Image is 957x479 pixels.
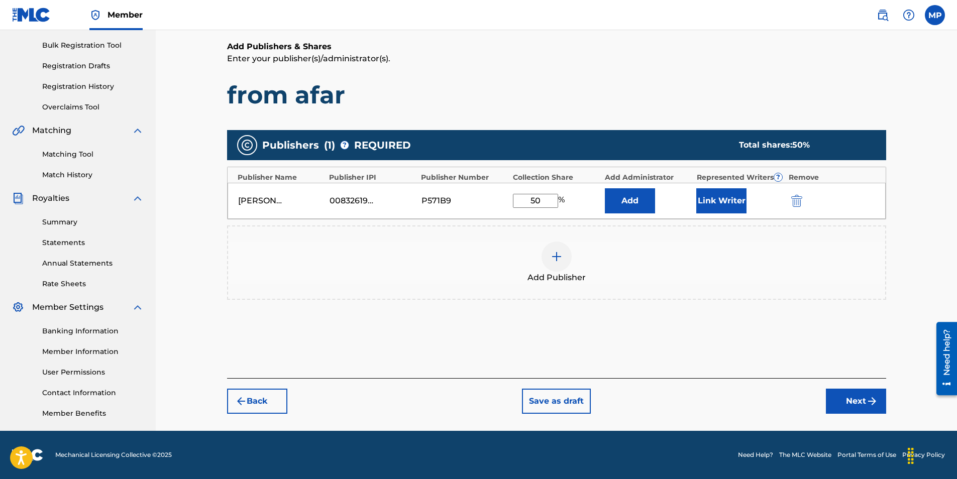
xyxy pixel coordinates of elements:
[42,237,144,248] a: Statements
[354,138,411,153] span: REQUIRED
[241,139,253,151] img: publishers
[903,441,919,471] div: Drag
[42,408,144,419] a: Member Benefits
[42,149,144,160] a: Matching Tool
[421,172,508,183] div: Publisher Number
[132,192,144,204] img: expand
[12,125,25,137] img: Matching
[42,81,144,92] a: Registration History
[42,40,144,51] a: Bulk Registration Tool
[789,172,876,183] div: Remove
[42,217,144,227] a: Summary
[227,41,886,53] h6: Add Publishers & Shares
[907,431,957,479] iframe: Chat Widget
[791,195,802,207] img: 12a2ab48e56ec057fbd8.svg
[42,102,144,112] a: Overclaims Tool
[513,172,600,183] div: Collection Share
[522,389,591,414] button: Save as draft
[605,188,655,213] button: Add
[12,8,51,22] img: MLC Logo
[227,80,886,110] h1: from afar
[42,279,144,289] a: Rate Sheets
[925,5,945,25] div: User Menu
[42,326,144,336] a: Banking Information
[837,450,896,459] a: Portal Terms of Use
[558,194,567,208] span: %
[697,172,784,183] div: Represented Writers
[527,272,586,284] span: Add Publisher
[42,258,144,269] a: Annual Statements
[605,172,692,183] div: Add Administrator
[902,450,945,459] a: Privacy Policy
[877,9,889,21] img: search
[779,450,831,459] a: The MLC Website
[227,389,287,414] button: Back
[696,188,747,213] button: Link Writer
[42,170,144,180] a: Match History
[739,139,866,151] div: Total shares:
[12,301,24,313] img: Member Settings
[324,138,335,153] span: ( 1 )
[866,395,878,407] img: f7272a7cc735f4ea7f67.svg
[899,5,919,25] div: Help
[738,450,773,459] a: Need Help?
[792,140,810,150] span: 50 %
[238,172,325,183] div: Publisher Name
[42,388,144,398] a: Contact Information
[929,318,957,399] iframe: Resource Center
[12,449,43,461] img: logo
[227,53,886,65] p: Enter your publisher(s)/administrator(s).
[42,61,144,71] a: Registration Drafts
[89,9,101,21] img: Top Rightsholder
[108,9,143,21] span: Member
[12,192,24,204] img: Royalties
[42,367,144,378] a: User Permissions
[551,251,563,263] img: add
[32,301,103,313] span: Member Settings
[32,192,69,204] span: Royalties
[774,173,782,181] span: ?
[235,395,247,407] img: 7ee5dd4eb1f8a8e3ef2f.svg
[826,389,886,414] button: Next
[32,125,71,137] span: Matching
[55,450,172,459] span: Mechanical Licensing Collective © 2025
[262,138,319,153] span: Publishers
[132,301,144,313] img: expand
[132,125,144,137] img: expand
[903,9,915,21] img: help
[329,172,416,183] div: Publisher IPI
[42,346,144,357] a: Member Information
[341,141,349,149] span: ?
[873,5,893,25] a: Public Search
